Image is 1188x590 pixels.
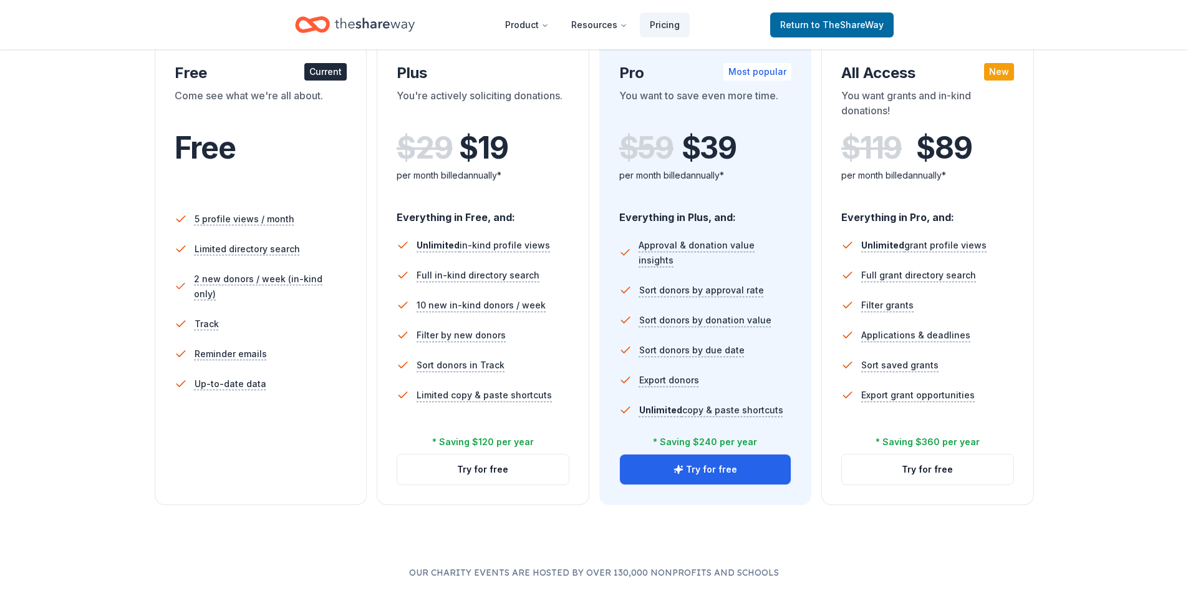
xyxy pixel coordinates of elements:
[417,268,539,283] span: Full in-kind directory search
[653,435,757,450] div: * Saving $240 per year
[417,388,552,403] span: Limited copy & paste shortcuts
[639,238,791,268] span: Approval & donation value insights
[195,317,219,332] span: Track
[417,298,546,313] span: 10 new in-kind donors / week
[195,242,300,257] span: Limited directory search
[770,12,894,37] a: Returnto TheShareWay
[876,435,980,450] div: * Saving $360 per year
[842,455,1013,484] button: Try for free
[682,130,736,165] span: $ 39
[841,63,1014,83] div: All Access
[639,405,682,415] span: Unlimited
[984,63,1014,81] div: New
[295,10,415,39] a: Home
[397,168,569,183] div: per month billed annually*
[561,12,637,37] button: Resources
[397,63,569,83] div: Plus
[175,63,347,83] div: Free
[397,455,569,484] button: Try for free
[639,283,764,298] span: Sort donors by approval rate
[639,313,771,328] span: Sort donors by donation value
[175,129,236,166] span: Free
[861,268,976,283] span: Full grant directory search
[417,358,505,373] span: Sort donors in Track
[397,88,569,123] div: You're actively soliciting donations.
[841,168,1014,183] div: per month billed annually*
[195,376,266,391] span: Up-to-date data
[841,199,1014,225] div: Everything in Pro, and:
[780,17,884,32] span: Return
[861,240,904,250] span: Unlimited
[619,88,792,123] div: You want to save even more time.
[916,130,972,165] span: $ 89
[619,63,792,83] div: Pro
[639,405,783,415] span: copy & paste shortcuts
[195,347,267,361] span: Reminder emails
[619,168,792,183] div: per month billed annually*
[861,240,987,250] span: grant profile views
[459,130,508,165] span: $ 19
[723,63,791,81] div: Most popular
[639,343,745,358] span: Sort donors by due date
[640,12,690,37] a: Pricing
[495,10,690,39] nav: Main
[175,88,347,123] div: Come see what we're all about.
[194,272,347,302] span: 2 new donors / week (in-kind only)
[432,435,534,450] div: * Saving $120 per year
[417,328,506,343] span: Filter by new donors
[639,373,699,388] span: Export donors
[304,63,347,81] div: Current
[417,240,460,250] span: Unlimited
[841,88,1014,123] div: You want grants and in-kind donations!
[495,12,559,37] button: Product
[397,199,569,225] div: Everything in Free, and:
[861,298,914,313] span: Filter grants
[861,328,970,343] span: Applications & deadlines
[619,199,792,225] div: Everything in Plus, and:
[620,455,791,484] button: Try for free
[861,358,939,373] span: Sort saved grants
[811,19,884,30] span: to TheShareWay
[417,240,550,250] span: in-kind profile views
[50,565,1138,580] p: Our charity events are hosted by over 130,000 nonprofits and schools
[861,388,975,403] span: Export grant opportunities
[195,212,294,227] span: 5 profile views / month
